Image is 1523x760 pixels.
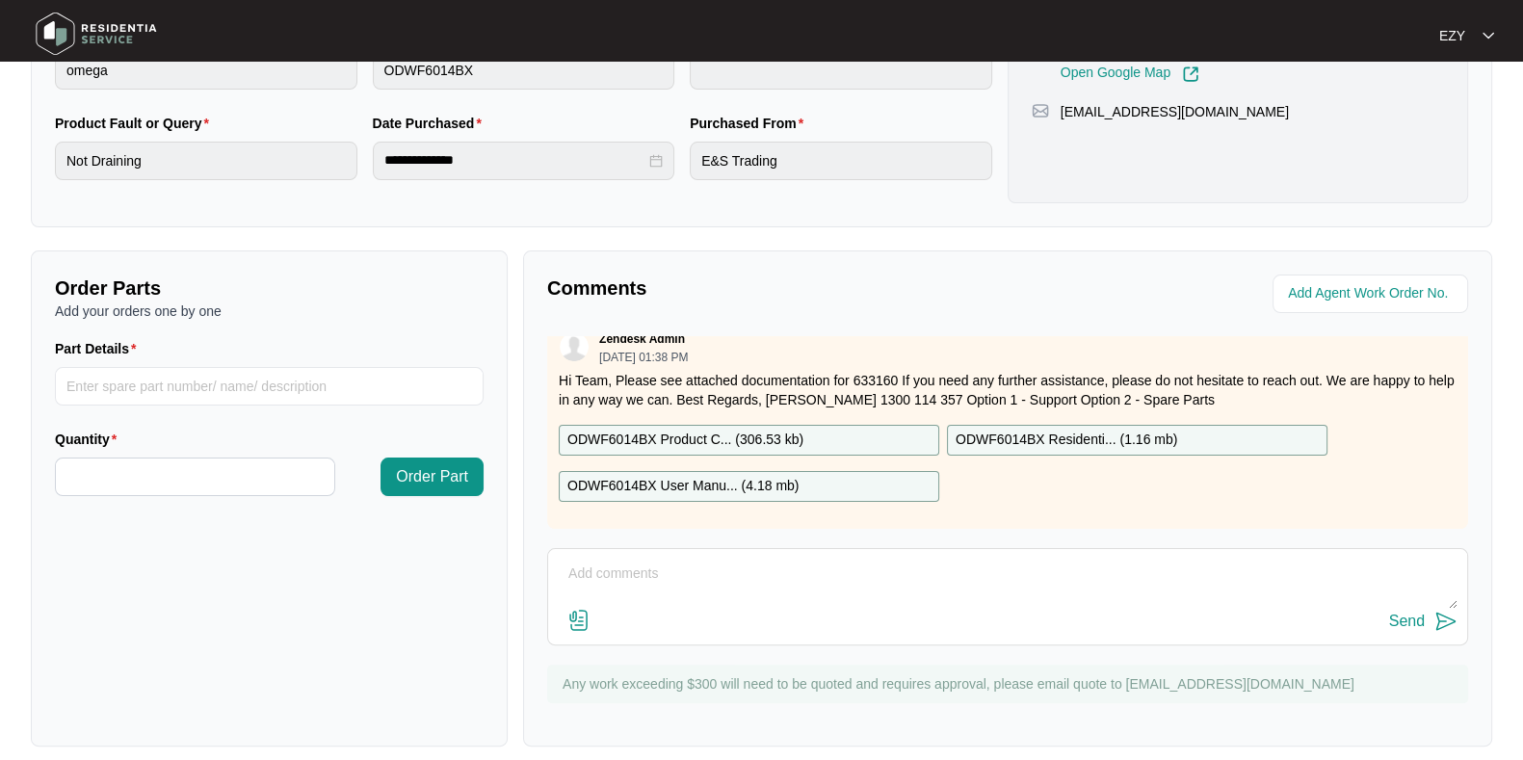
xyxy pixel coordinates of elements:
[690,142,992,180] input: Purchased From
[1032,102,1049,119] img: map-pin
[1439,26,1465,45] p: EZY
[599,352,688,363] p: [DATE] 01:38 PM
[55,339,144,358] label: Part Details
[1061,102,1289,121] p: [EMAIL_ADDRESS][DOMAIN_NAME]
[381,458,484,496] button: Order Part
[373,51,675,90] input: Product Model
[547,275,994,301] p: Comments
[1389,609,1457,635] button: Send
[690,51,992,90] input: Serial Number
[599,331,685,347] p: Zendesk Admin
[1389,613,1425,630] div: Send
[396,465,468,488] span: Order Part
[55,367,484,406] input: Part Details
[1434,610,1457,633] img: send-icon.svg
[956,430,1177,451] p: ODWF6014BX Residenti... ( 1.16 mb )
[1182,66,1199,83] img: Link-External
[1061,66,1199,83] a: Open Google Map
[55,275,484,301] p: Order Parts
[29,5,164,63] img: residentia service logo
[55,51,357,90] input: Brand
[567,609,591,632] img: file-attachment-doc.svg
[55,142,357,180] input: Product Fault or Query
[1483,31,1494,40] img: dropdown arrow
[567,430,803,451] p: ODWF6014BX Product C... ( 306.53 kb )
[563,674,1458,694] p: Any work exceeding $300 will need to be quoted and requires approval, please email quote to [EMAI...
[55,114,217,133] label: Product Fault or Query
[56,459,334,495] input: Quantity
[55,301,484,321] p: Add your orders one by one
[567,476,799,497] p: ODWF6014BX User Manu... ( 4.18 mb )
[1288,282,1457,305] input: Add Agent Work Order No.
[384,150,646,170] input: Date Purchased
[560,332,589,361] img: user.svg
[373,114,489,133] label: Date Purchased
[690,114,811,133] label: Purchased From
[559,371,1457,409] p: Hi Team, Please see attached documentation for 633160 If you need any further assistance, please ...
[55,430,124,449] label: Quantity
